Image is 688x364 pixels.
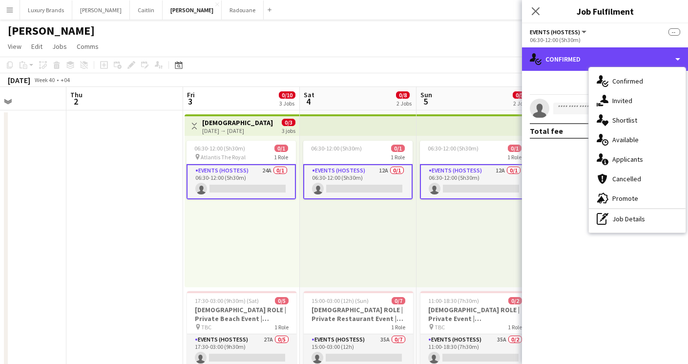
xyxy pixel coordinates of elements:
[130,0,163,20] button: Caitlin
[73,40,103,53] a: Comms
[274,323,289,331] span: 1 Role
[27,40,46,53] a: Edit
[4,40,25,53] a: View
[530,28,580,36] span: Events (Hostess)
[391,145,405,152] span: 0/1
[20,0,72,20] button: Luxury Brands
[396,91,410,99] span: 0/8
[202,118,275,127] h3: [DEMOGRAPHIC_DATA] Role | Private Restaurant Event | [GEOGRAPHIC_DATA] | [DATE]-[DATE]
[8,23,95,38] h1: [PERSON_NAME]
[187,164,296,199] app-card-role: Events (Hostess)24A0/106:30-12:00 (5h30m)
[201,323,211,331] span: TBC
[530,126,563,136] div: Total fee
[435,323,445,331] span: TBC
[303,164,413,199] app-card-role: Events (Hostess)12A0/106:30-12:00 (5h30m)
[513,100,528,107] div: 2 Jobs
[70,90,83,99] span: Thu
[186,96,195,107] span: 3
[668,28,680,36] span: --
[187,305,296,323] h3: [DEMOGRAPHIC_DATA] ROLE | Private Beach Event | [GEOGRAPHIC_DATA] | [DATE]
[522,5,688,18] h3: Job Fulfilment
[612,116,637,125] span: Shortlist
[508,145,521,152] span: 0/1
[48,40,71,53] a: Jobs
[222,0,264,20] button: Radouane
[391,323,405,331] span: 1 Role
[31,42,42,51] span: Edit
[396,100,412,107] div: 2 Jobs
[275,297,289,304] span: 0/5
[279,91,295,99] span: 0/10
[282,119,295,126] span: 0/3
[508,297,522,304] span: 0/2
[304,90,314,99] span: Sat
[508,323,522,331] span: 1 Role
[420,90,432,99] span: Sun
[428,297,479,304] span: 11:00-18:30 (7h30m)
[391,153,405,161] span: 1 Role
[274,145,288,152] span: 0/1
[589,209,686,229] div: Job Details
[77,42,99,51] span: Comms
[302,96,314,107] span: 4
[195,297,259,304] span: 17:30-03:00 (9h30m) (Sat)
[612,77,643,86] span: Confirmed
[194,145,245,152] span: 06:30-12:00 (5h30m)
[530,36,680,43] div: 06:30-12:00 (5h30m)
[392,297,405,304] span: 0/7
[420,141,529,199] app-job-card: 06:30-12:00 (5h30m)0/11 RoleEvents (Hostess)12A0/106:30-12:00 (5h30m)
[311,145,362,152] span: 06:30-12:00 (5h30m)
[202,127,275,134] div: [DATE] → [DATE]
[530,28,588,36] button: Events (Hostess)
[612,135,639,144] span: Available
[8,75,30,85] div: [DATE]
[61,76,70,84] div: +04
[69,96,83,107] span: 2
[612,155,643,164] span: Applicants
[52,42,67,51] span: Jobs
[163,0,222,20] button: [PERSON_NAME]
[420,164,529,199] app-card-role: Events (Hostess)12A0/106:30-12:00 (5h30m)
[420,305,530,323] h3: [DEMOGRAPHIC_DATA] ROLE | Private Event | [GEOGRAPHIC_DATA] | [DATE]
[282,126,295,134] div: 3 jobs
[187,141,296,199] app-job-card: 06:30-12:00 (5h30m)0/1 Atlantis The Royal1 RoleEvents (Hostess)24A0/106:30-12:00 (5h30m)
[274,153,288,161] span: 1 Role
[612,96,632,105] span: Invited
[304,305,413,323] h3: [DEMOGRAPHIC_DATA] ROLE | Private Restaurant Event | [GEOGRAPHIC_DATA] | [DATE]
[513,91,526,99] span: 0/3
[612,174,641,183] span: Cancelled
[8,42,21,51] span: View
[279,100,295,107] div: 3 Jobs
[312,297,369,304] span: 15:00-03:00 (12h) (Sun)
[32,76,57,84] span: Week 40
[201,153,246,161] span: Atlantis The Royal
[522,47,688,71] div: Confirmed
[303,141,413,199] app-job-card: 06:30-12:00 (5h30m)0/11 RoleEvents (Hostess)12A0/106:30-12:00 (5h30m)
[419,96,432,107] span: 5
[428,145,479,152] span: 06:30-12:00 (5h30m)
[612,194,638,203] span: Promote
[507,153,521,161] span: 1 Role
[72,0,130,20] button: [PERSON_NAME]
[187,90,195,99] span: Fri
